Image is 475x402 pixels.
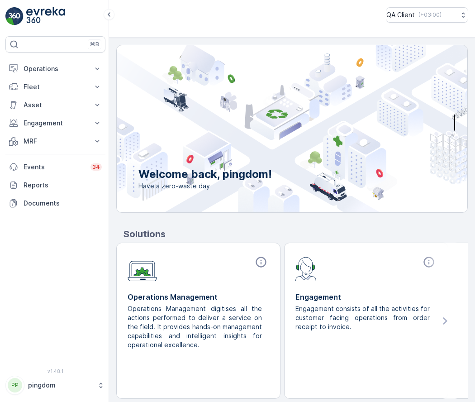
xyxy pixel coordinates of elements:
[92,163,100,171] p: 34
[128,256,157,282] img: module-icon
[5,132,105,150] button: MRF
[5,78,105,96] button: Fleet
[123,227,468,241] p: Solutions
[386,10,415,19] p: QA Client
[5,194,105,212] a: Documents
[5,60,105,78] button: Operations
[295,256,317,281] img: module-icon
[5,368,105,374] span: v 1.48.1
[5,376,105,395] button: PPpingdom
[386,7,468,23] button: QA Client(+03:00)
[138,182,272,191] span: Have a zero-waste day
[8,378,22,392] div: PP
[5,114,105,132] button: Engagement
[24,64,87,73] p: Operations
[24,82,87,91] p: Fleet
[128,304,262,349] p: Operations Management digitises all the actions performed to deliver a service on the field. It p...
[76,45,467,212] img: city illustration
[28,381,93,390] p: pingdom
[90,41,99,48] p: ⌘B
[5,96,105,114] button: Asset
[24,163,85,172] p: Events
[5,176,105,194] a: Reports
[5,158,105,176] a: Events34
[26,7,65,25] img: logo_light-DOdMpM7g.png
[5,7,24,25] img: logo
[24,100,87,110] p: Asset
[128,292,269,302] p: Operations Management
[138,167,272,182] p: Welcome back, pingdom!
[24,199,102,208] p: Documents
[24,119,87,128] p: Engagement
[24,137,87,146] p: MRF
[418,11,442,19] p: ( +03:00 )
[295,304,430,331] p: Engagement consists of all the activities for customer facing operations from order receipt to in...
[295,292,437,302] p: Engagement
[24,181,102,190] p: Reports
